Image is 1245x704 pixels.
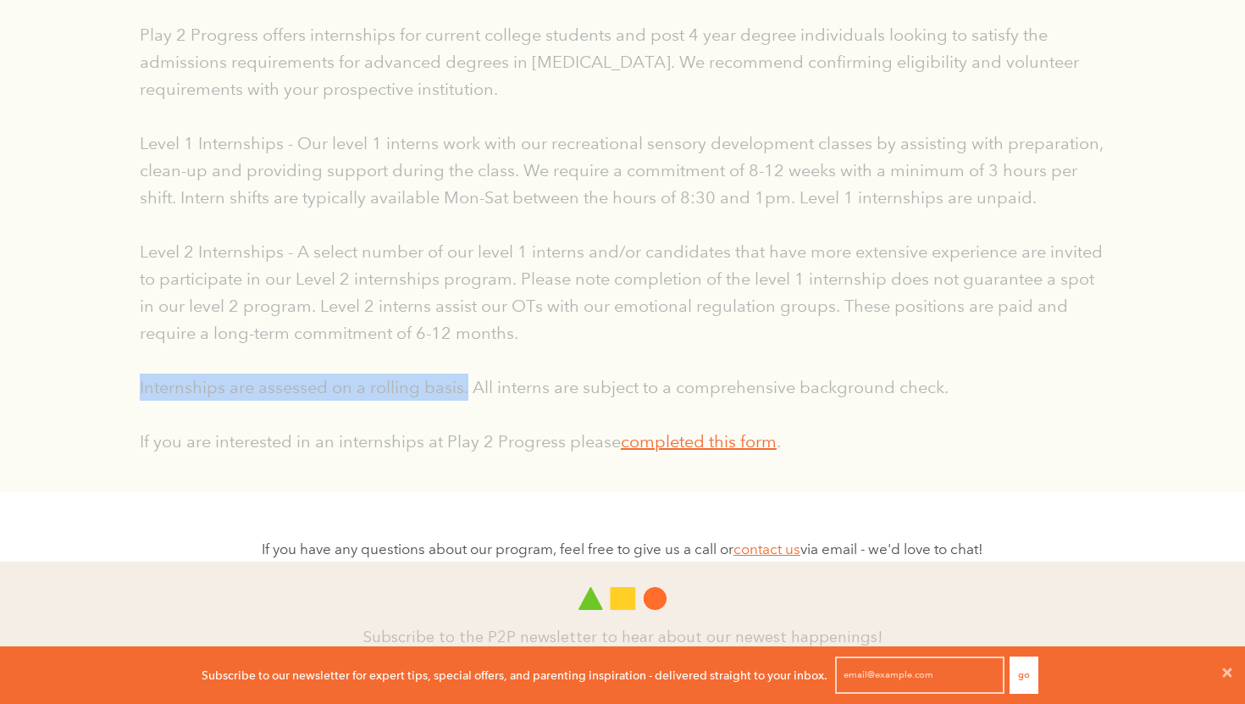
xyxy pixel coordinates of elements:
[140,130,1105,211] p: Level 1 Internships - Our level 1 interns work with our recreational sensory development classes ...
[1010,657,1038,694] button: Go
[578,587,667,610] img: Play 2 Progress logo
[835,657,1004,694] input: email@example.com
[733,540,800,558] a: contact us
[123,627,1122,651] h4: Subscribe to the P2P newsletter to hear about our newest happenings!
[140,374,1105,401] p: Internships are assessed on a rolling basis. All interns are subject to a comprehensive backgroun...
[621,431,777,452] a: completed this form
[140,428,1105,455] p: If you are interested in an internships at Play 2 Progress please .
[140,21,1105,103] p: Play 2 Progress offers internships for current college students and post 4 year degree individual...
[140,238,1105,346] p: Level 2 Internships - A select number of our level 1 interns and/or candidates that have more ext...
[202,666,827,685] p: Subscribe to our newsletter for expert tips, special offers, and parenting inspiration - delivere...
